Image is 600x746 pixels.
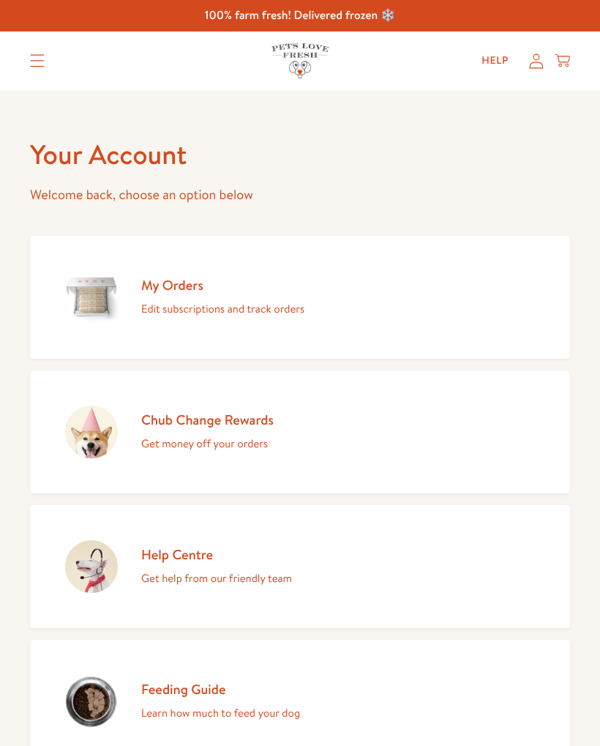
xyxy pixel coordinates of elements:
[141,545,292,563] h2: Help Centre
[30,370,570,493] a: Chub Change Rewards Get money off your orders
[470,46,520,75] a: Help
[30,236,570,359] a: My Orders Edit subscriptions and track orders
[141,569,292,588] p: Get help from our friendly team
[141,704,300,723] p: Learn how much to feed your dog
[271,43,329,78] img: Pets Love Fresh
[141,434,274,453] p: Get money off your orders
[30,184,570,206] p: Welcome back, choose an option below
[141,411,274,428] h2: Chub Change Rewards
[30,137,570,172] h1: Your Account
[141,276,304,294] h2: My Orders
[141,680,300,698] h2: Feeding Guide
[18,42,56,79] summary: Translation missing: en.sections.header.menu
[30,505,570,628] a: Help Centre Get help from our friendly team
[141,299,304,318] p: Edit subscriptions and track orders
